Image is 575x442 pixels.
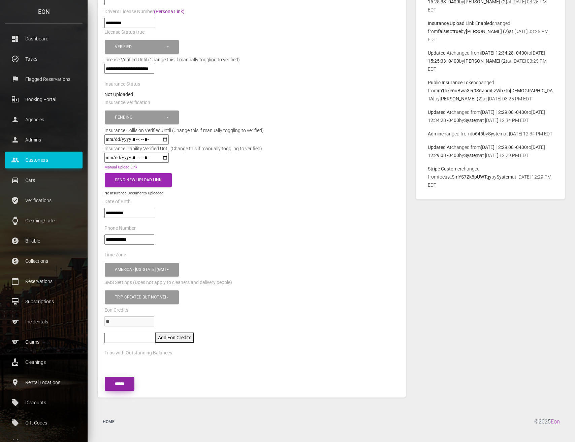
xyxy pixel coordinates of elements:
p: Gift Codes [10,418,77,428]
p: Agencies [10,115,77,125]
b: [PERSON_NAME] (2) [440,96,483,101]
p: Cleanings [10,357,77,367]
p: Flagged Reservations [10,74,77,84]
div: Verified [115,44,166,50]
p: changed from to by at [DATE] 03:25 PM EDT [428,49,553,73]
a: task_alt Tasks [5,51,83,67]
b: [DATE] 12:29:08 -0400 [481,145,527,150]
p: Verifications [10,195,77,206]
div: Pending [115,115,166,120]
a: place Rental Locations [5,374,83,391]
label: SMS Settings (Does not apply to cleaners and delivery people) [104,279,232,286]
a: paid Billable [5,232,83,249]
button: Add Eon Credits [155,333,194,343]
label: Eon Credits [104,307,128,314]
p: Dashboard [10,34,77,44]
button: Pending [105,110,179,124]
a: person Admins [5,131,83,148]
b: Stripe Customer [428,166,461,171]
a: calendar_today Reservations [5,273,83,290]
a: sports Incidentals [5,313,83,330]
p: changed from to by at [DATE] 03:25 PM EDT [428,78,553,103]
b: Public Insurance Token [428,80,476,85]
button: Send New Upload Link [105,173,172,187]
a: Home [98,413,120,431]
div: America - [US_STATE] (GMT -05:00) [115,267,166,273]
a: verified_user Verifications [5,192,83,209]
strong: Not Uploaded [104,92,133,97]
button: America - New York (GMT -05:00) [105,263,179,277]
b: Admin [428,131,441,136]
b: [PERSON_NAME] (2) [464,58,507,64]
b: Updated At [428,145,451,150]
label: Trips with Outstanding Balances [104,350,172,356]
p: changed from to by at [DATE] 12:34 PM EDT [428,108,553,124]
div: © 2025 [534,413,565,431]
p: changed from to by at [DATE] 03:25 PM EDT [428,19,553,43]
p: Reservations [10,276,77,286]
a: paid Collections [5,253,83,270]
a: local_offer Gift Codes [5,414,83,431]
b: [DATE] 12:29:08 -0400 [481,109,527,115]
a: Manual Upload Link [104,165,137,169]
small: No Insurance Documents Uploaded [104,191,163,195]
b: System [497,174,512,180]
p: Discounts [10,398,77,408]
b: System [464,153,480,158]
div: Trip created but not verified , Customer is verified and trip is set to go [115,294,166,300]
b: false [438,29,448,34]
label: Time Zone [104,252,126,258]
label: License Status true [104,29,145,36]
a: corporate_fare Booking Portal [5,91,83,108]
b: cus_SmYS7Zk8pUWTqy [442,174,491,180]
a: sports Claims [5,334,83,350]
a: person Agencies [5,111,83,128]
a: drive_eta Cars [5,172,83,189]
p: changed from to by at [DATE] 12:29 PM EDT [428,143,553,159]
p: Rental Locations [10,377,77,387]
p: Admins [10,135,77,145]
p: Subscriptions [10,296,77,307]
button: Verified [105,40,179,54]
b: System [464,118,480,123]
b: System [488,131,504,136]
label: Phone Number [104,225,136,232]
p: Billable [10,236,77,246]
p: Booking Portal [10,94,77,104]
label: Insurance Verification [104,99,150,106]
p: Collections [10,256,77,266]
div: License Verified Until (Change this if manually toggling to verified) [99,56,404,64]
p: changed from to by at [DATE] 12:34 PM EDT [428,130,553,138]
a: flag Flagged Reservations [5,71,83,88]
button: Trip created but not verified, Customer is verified and trip is set to go [105,290,179,304]
b: m1hke6uBwa3er9S6ZpmFzWb7 [438,88,506,93]
b: 645 [475,131,483,136]
a: watch Cleaning/Late [5,212,83,229]
b: Updated At [428,109,451,115]
p: Incidentals [10,317,77,327]
b: true [452,29,461,34]
a: people Customers [5,152,83,168]
div: Insurance Liability Verified Until (Change this if manually toggling to verified) [99,145,267,153]
p: Cars [10,175,77,185]
b: Updated At [428,50,451,56]
a: cleaning_services Cleanings [5,354,83,371]
label: Insurance Status [104,81,140,88]
p: changed from to by at [DATE] 12:29 PM EDT [428,165,553,189]
a: Eon [551,418,560,425]
div: Insurance Collision Verified Until (Change this if manually toggling to verified) [99,126,269,134]
label: Driver's License Number [104,8,185,15]
b: [DATE] 12:34:28 -0400 [481,50,527,56]
p: Claims [10,337,77,347]
b: [PERSON_NAME] (2) [466,29,509,34]
a: local_offer Discounts [5,394,83,411]
p: Cleaning/Late [10,216,77,226]
a: dashboard Dashboard [5,30,83,47]
b: Insurance Upload Link Enabled [428,21,492,26]
p: Tasks [10,54,77,64]
p: Customers [10,155,77,165]
a: (Persona Link) [154,9,185,14]
label: Date of Birth [104,198,131,205]
a: card_membership Subscriptions [5,293,83,310]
